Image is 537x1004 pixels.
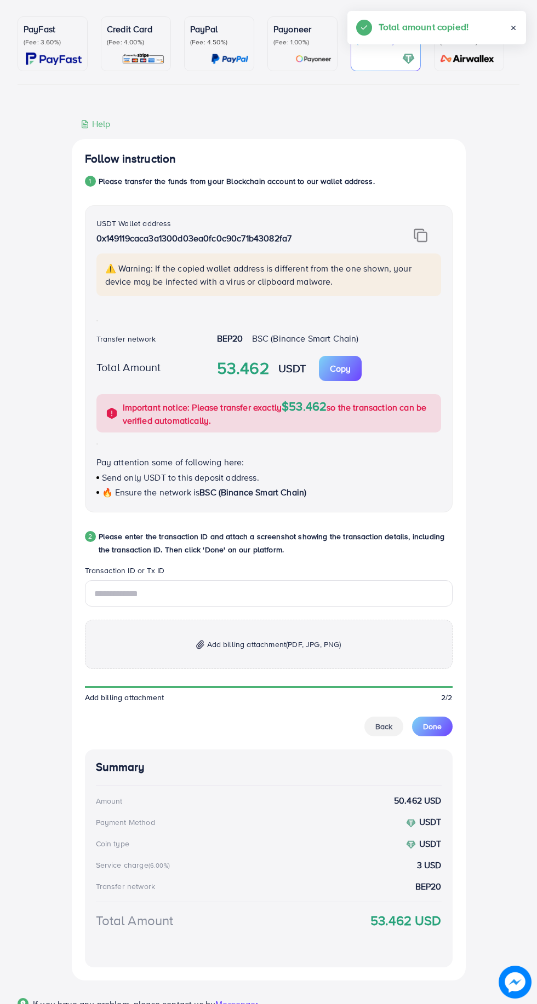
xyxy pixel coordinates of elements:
p: (Fee: 3.60%) [24,38,82,47]
span: (PDF, JPG, PNG) [286,639,341,650]
p: (Fee: 4.50%) [190,38,248,47]
legend: Transaction ID or Tx ID [85,565,453,580]
strong: USDT [419,816,442,828]
img: card [122,53,165,65]
p: Please transfer the funds from your Blockchain account to our wallet address. [99,175,375,188]
h4: Follow instruction [85,152,176,166]
div: Service charge [96,859,173,870]
p: Please enter the transaction ID and attach a screenshot showing the transaction details, includin... [99,530,453,556]
p: ⚠️ Warning: If the copied wallet address is different from the one shown, your device may be infe... [105,262,435,288]
p: (Fee: 4.00%) [107,38,165,47]
span: Done [423,721,442,732]
img: card [211,53,248,65]
button: Done [412,717,453,736]
p: 0x149119caca3a1300d03ea0fc0c90c71b43082fa7 [96,232,381,245]
strong: 53.462 [217,356,270,380]
strong: USDT [419,838,442,850]
img: card [295,53,332,65]
span: BSC (Binance Smart Chain) [252,332,359,344]
strong: 3 USD [417,859,442,872]
label: USDT Wallet address [96,218,172,229]
div: Transfer network [96,881,156,892]
div: Total Amount [96,911,174,930]
div: Amount [96,795,123,806]
p: PayFast [24,22,82,36]
img: card [437,53,498,65]
p: PayPal [190,22,248,36]
label: Transfer network [96,333,156,344]
strong: BEP20 [217,332,243,344]
img: img [414,228,427,243]
label: Total Amount [96,359,161,375]
span: BSC (Binance Smart Chain) [199,486,306,498]
p: (Fee: 1.00%) [273,38,332,47]
img: coin [406,840,416,850]
strong: 50.462 USD [394,794,442,807]
p: Send only USDT to this deposit address. [96,471,441,484]
span: Back [375,721,392,732]
span: Add billing attachment [85,692,164,703]
button: Back [364,717,403,736]
div: 2 [85,531,96,542]
div: 1 [85,176,96,187]
strong: BEP20 [415,880,442,893]
p: Copy [330,362,351,375]
p: Pay attention some of following here: [96,455,441,469]
small: (6.00%) [148,861,170,870]
img: image [499,966,532,999]
p: Payoneer [273,22,332,36]
img: card [26,53,82,65]
span: Add billing attachment [207,638,341,651]
div: Payment Method [96,817,155,828]
h4: Summary [96,760,442,774]
p: Important notice: Please transfer exactly so the transaction can be verified automatically. [123,400,435,427]
img: img [196,640,204,649]
button: Copy [319,356,362,381]
h5: Total amount copied! [379,20,469,34]
span: $53.462 [282,397,327,414]
div: Help [81,118,111,130]
span: 🔥 Ensure the network is [102,486,200,498]
img: card [402,53,415,65]
img: coin [406,818,416,828]
span: 2/2 [441,692,452,703]
strong: USDT [278,360,306,376]
p: Credit Card [107,22,165,36]
div: Coin type [96,838,129,849]
img: alert [105,407,118,420]
strong: 53.462 USD [370,911,442,930]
